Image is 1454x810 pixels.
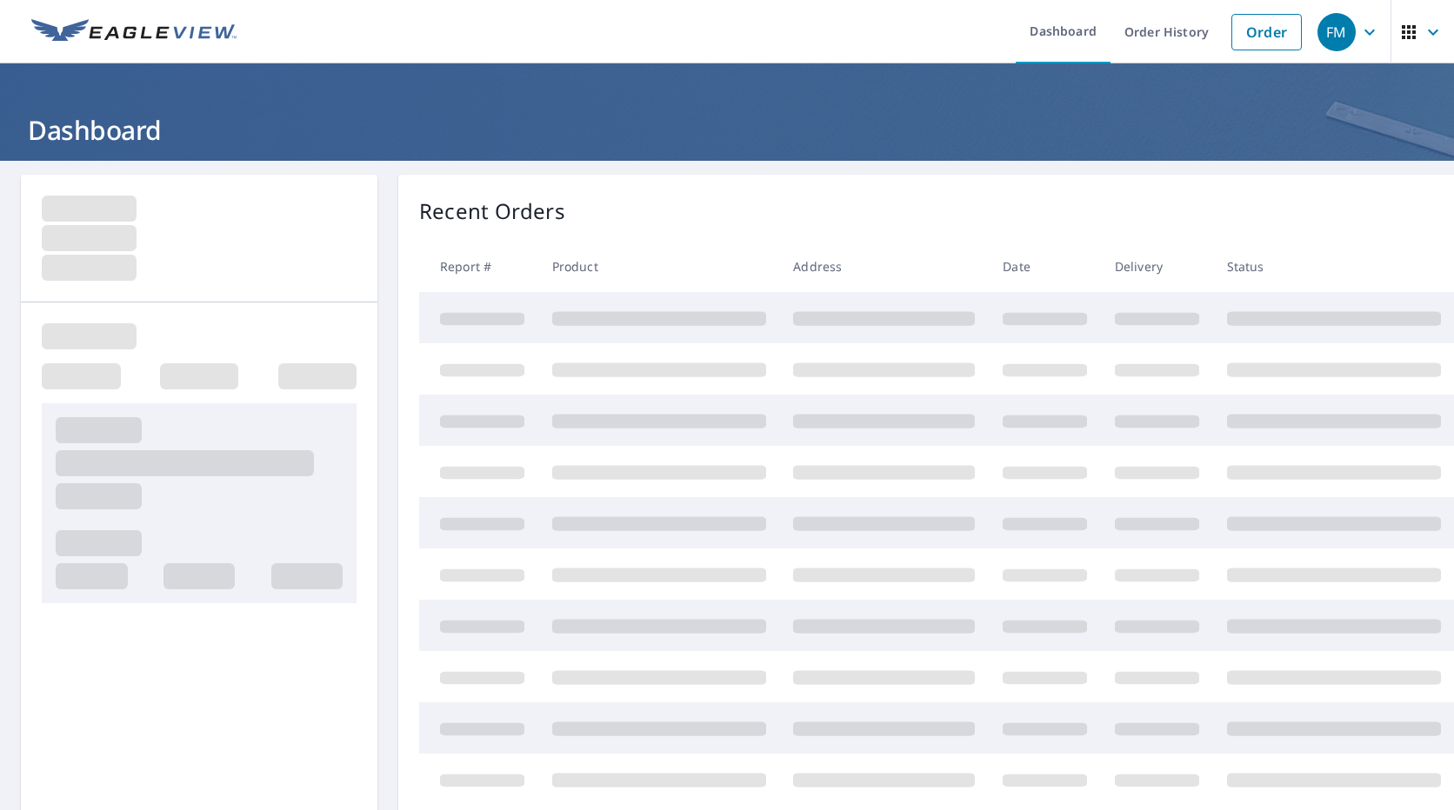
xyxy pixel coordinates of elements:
[419,196,565,227] p: Recent Orders
[1231,14,1302,50] a: Order
[989,241,1101,292] th: Date
[538,241,780,292] th: Product
[779,241,989,292] th: Address
[1317,13,1356,51] div: FM
[31,19,237,45] img: EV Logo
[1101,241,1213,292] th: Delivery
[21,112,1433,148] h1: Dashboard
[419,241,538,292] th: Report #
